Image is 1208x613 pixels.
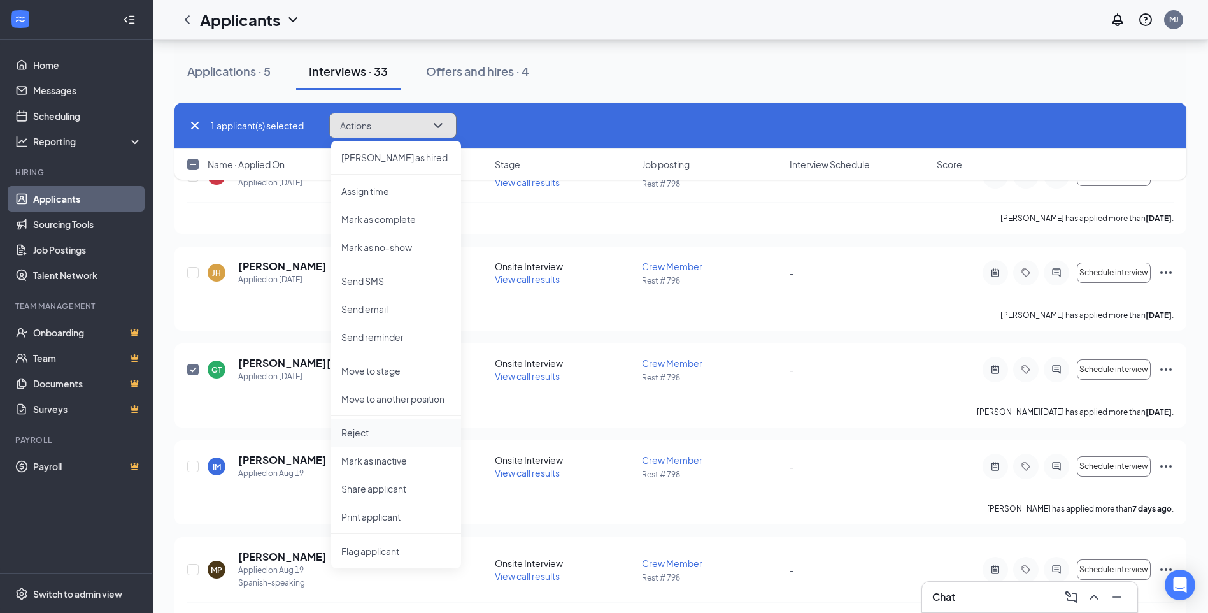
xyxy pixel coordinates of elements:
[15,167,139,178] div: Hiring
[642,454,702,466] span: Crew Member
[988,461,1003,472] svg: ActiveNote
[341,275,451,287] p: Send SMS
[33,237,142,263] a: Job Postings
[1158,265,1174,280] svg: Ellipses
[33,78,142,103] a: Messages
[1079,565,1148,574] span: Schedule interview
[1107,587,1127,607] button: Minimize
[1000,213,1174,224] p: [PERSON_NAME] has applied more than .
[33,212,142,237] a: Sourcing Tools
[212,268,221,278] div: JH
[642,275,781,286] p: Rest # 798
[1077,559,1151,580] button: Schedule interview
[341,454,451,467] p: Mark as inactive
[33,588,122,600] div: Switch to admin view
[210,119,304,133] span: 1 applicant(s) selected
[495,454,634,466] div: Onsite Interview
[1086,589,1102,605] svg: ChevronUp
[1110,12,1125,27] svg: Notifications
[341,185,451,198] p: Assign time
[238,356,362,370] h5: [PERSON_NAME][DATE]
[642,357,702,369] span: Crew Member
[1000,310,1174,321] p: [PERSON_NAME] has applied more than .
[238,577,327,589] div: Spanish-speaking
[15,135,28,148] svg: Analysis
[1049,364,1064,375] svg: ActiveChat
[341,303,451,315] p: Send email
[1158,459,1174,474] svg: Ellipses
[1018,461,1034,472] svg: Tag
[15,301,139,312] div: Team Management
[341,510,451,523] p: Print applicant
[123,13,136,26] svg: Collapse
[1018,364,1034,375] svg: Tag
[33,135,143,148] div: Reporting
[341,393,451,405] p: Move to another position
[238,564,327,577] div: Applied on Aug 19
[211,565,222,575] div: MP
[495,158,520,171] span: Stage
[1146,310,1172,320] b: [DATE]
[341,426,451,439] p: Reject
[1084,587,1104,607] button: ChevronUp
[15,588,28,600] svg: Settings
[33,320,142,345] a: OnboardingCrown
[329,113,457,138] button: ActionsChevronDown
[341,213,451,226] p: Mark as complete
[341,331,451,343] p: Send reminder
[987,503,1174,514] p: [PERSON_NAME] has applied more than .
[988,364,1003,375] svg: ActiveNote
[211,364,222,375] div: GT
[1049,461,1064,472] svg: ActiveChat
[495,467,560,479] span: View call results
[790,564,794,575] span: -
[33,454,142,479] a: PayrollCrown
[33,345,142,371] a: TeamCrown
[238,273,327,286] div: Applied on [DATE]
[341,544,451,558] span: Flag applicant
[340,121,371,130] span: Actions
[1132,504,1172,514] b: 7 days ago
[285,12,301,27] svg: ChevronDown
[33,396,142,422] a: SurveysCrown
[642,158,690,171] span: Job posting
[932,590,955,604] h3: Chat
[988,268,1003,278] svg: ActiveNote
[187,118,203,133] svg: Cross
[790,267,794,278] span: -
[430,118,446,133] svg: ChevronDown
[341,241,451,254] p: Mark as no-show
[1109,589,1125,605] svg: Minimize
[1077,359,1151,380] button: Schedule interview
[495,570,560,582] span: View call results
[309,63,388,79] div: Interviews · 33
[341,151,451,164] p: [PERSON_NAME] as hired
[495,260,634,273] div: Onsite Interview
[208,158,285,171] span: Name · Applied On
[1146,407,1172,417] b: [DATE]
[642,372,781,383] p: Rest # 798
[495,557,634,570] div: Onsite Interview
[495,273,560,285] span: View call results
[1146,213,1172,223] b: [DATE]
[1018,565,1034,575] svg: Tag
[238,467,327,480] div: Applied on Aug 19
[341,482,451,495] p: Share applicant
[1169,14,1179,25] div: MJ
[642,572,781,583] p: Rest # 798
[238,453,327,467] h5: [PERSON_NAME]
[238,370,377,383] div: Applied on [DATE]
[1049,268,1064,278] svg: ActiveChat
[790,158,870,171] span: Interview Schedule
[1077,456,1151,477] button: Schedule interview
[1079,462,1148,471] span: Schedule interview
[1049,565,1064,575] svg: ActiveChat
[790,364,794,375] span: -
[642,558,702,569] span: Crew Member
[1061,587,1081,607] button: ComposeMessage
[213,461,221,472] div: IM
[1018,268,1034,278] svg: Tag
[14,13,27,25] svg: WorkstreamLogo
[1077,263,1151,283] button: Schedule interview
[238,259,327,273] h5: [PERSON_NAME]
